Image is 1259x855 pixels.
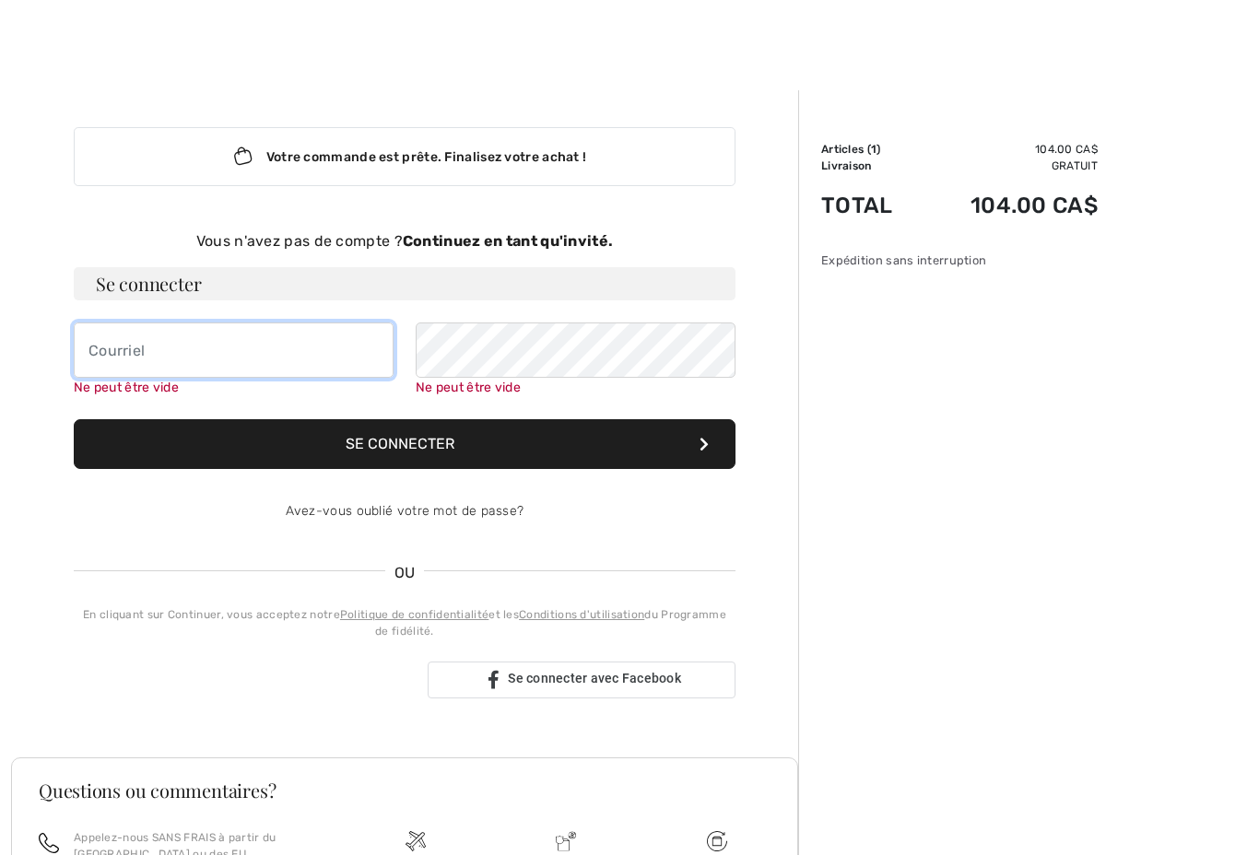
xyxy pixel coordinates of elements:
[74,419,735,469] button: Se connecter
[821,174,921,237] td: Total
[921,158,1098,174] td: Gratuit
[39,833,59,853] img: call
[821,141,921,158] td: Articles ( )
[65,660,422,700] iframe: Bouton Se connecter avec Google
[286,503,524,519] a: Avez-vous oublié votre mot de passe?
[74,127,735,186] div: Votre commande est prête. Finalisez votre achat !
[74,378,394,397] div: Ne peut être vide
[921,174,1098,237] td: 104.00 CA$
[74,606,735,639] div: En cliquant sur Continuer, vous acceptez notre et les du Programme de fidélité.
[921,141,1098,158] td: 104.00 CA$
[428,662,735,698] a: Se connecter avec Facebook
[403,232,613,250] strong: Continuez en tant qu'invité.
[340,608,488,621] a: Politique de confidentialité
[74,322,394,378] input: Courriel
[871,143,877,156] span: 1
[556,831,576,851] img: Livraison promise sans frais de dédouanement surprise&nbsp;!
[519,608,644,621] a: Conditions d'utilisation
[385,562,425,584] span: OU
[74,660,413,700] div: Se connecter avec Google. S'ouvre dans un nouvel onglet
[821,252,1098,269] div: Expédition sans interruption
[39,781,771,800] h3: Questions ou commentaires?
[821,158,921,174] td: Livraison
[508,671,681,685] span: Se connecter avec Facebook
[406,831,426,851] img: Livraison gratuite dès 99$
[416,378,735,397] div: Ne peut être vide
[707,831,727,851] img: Livraison gratuite dès 99$
[74,230,735,252] div: Vous n'avez pas de compte ?
[74,267,735,300] h3: Se connecter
